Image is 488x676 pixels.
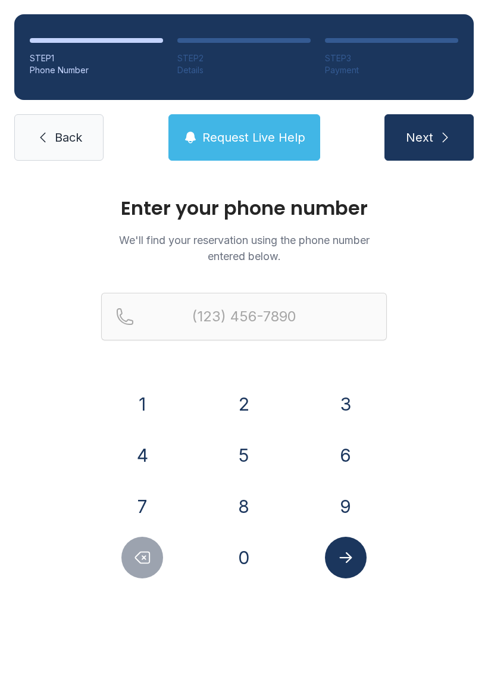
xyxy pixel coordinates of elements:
[30,52,163,64] div: STEP 1
[325,537,367,578] button: Submit lookup form
[101,293,387,340] input: Reservation phone number
[223,537,265,578] button: 0
[202,129,305,146] span: Request Live Help
[325,486,367,527] button: 9
[121,434,163,476] button: 4
[223,486,265,527] button: 8
[30,64,163,76] div: Phone Number
[325,383,367,425] button: 3
[325,64,458,76] div: Payment
[121,486,163,527] button: 7
[177,64,311,76] div: Details
[223,434,265,476] button: 5
[177,52,311,64] div: STEP 2
[325,434,367,476] button: 6
[121,537,163,578] button: Delete number
[325,52,458,64] div: STEP 3
[223,383,265,425] button: 2
[406,129,433,146] span: Next
[55,129,82,146] span: Back
[121,383,163,425] button: 1
[101,232,387,264] p: We'll find your reservation using the phone number entered below.
[101,199,387,218] h1: Enter your phone number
